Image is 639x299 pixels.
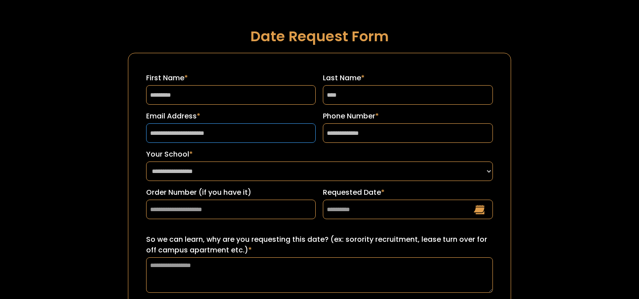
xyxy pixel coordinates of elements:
h1: Date Request Form [128,28,511,44]
label: Order Number (if you have it) [146,187,316,198]
label: Requested Date [323,187,493,198]
label: So we can learn, why are you requesting this date? (ex: sorority recruitment, lease turn over for... [146,234,493,256]
label: Email Address [146,111,316,122]
label: Your School [146,149,493,160]
label: First Name [146,73,316,83]
label: Phone Number [323,111,493,122]
label: Last Name [323,73,493,83]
